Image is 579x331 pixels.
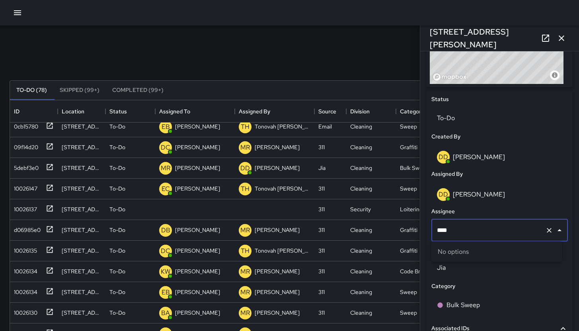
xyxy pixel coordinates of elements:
button: Completed (99+) [106,81,170,100]
p: [PERSON_NAME] [175,226,220,234]
div: 40 Juniper Street [62,123,101,130]
div: Code Brown [400,267,431,275]
div: 10026135 [11,243,37,255]
p: To-Do [109,226,125,234]
div: Location [62,100,84,123]
div: ID [10,100,58,123]
div: No options [431,241,562,262]
p: [PERSON_NAME] [175,247,220,255]
div: 140 11th Street [62,288,101,296]
p: MR [240,308,250,318]
div: 5debf3e0 [11,161,39,172]
div: 311 [318,226,325,234]
p: MR [240,288,250,297]
p: TH [241,246,250,256]
p: DC [161,143,170,152]
p: To-Do [109,247,125,255]
div: Cleaning [350,247,372,255]
div: Cleaning [350,164,372,172]
p: EB [162,288,170,297]
div: Bulk Sweep [400,164,429,172]
div: Sweep [400,185,417,193]
div: 1300 Howard Street [62,185,101,193]
p: [PERSON_NAME] [175,164,220,172]
p: [PERSON_NAME] [175,143,220,151]
div: 33 Gordon Street [62,205,101,213]
div: Sweep [400,309,417,317]
div: Cleaning [350,185,372,193]
div: Sweep [400,288,417,296]
div: 345 8th Street [62,247,101,255]
div: 10026134 [11,285,37,296]
p: DC [161,246,170,256]
div: 09f14d20 [11,140,38,151]
div: Graffiti [400,143,417,151]
p: [PERSON_NAME] [255,164,300,172]
p: [PERSON_NAME] [175,123,220,130]
div: Division [350,100,370,123]
p: MR [240,143,250,152]
p: Tonovah [PERSON_NAME] [255,185,310,193]
div: Assigned By [239,100,270,123]
div: Category [400,100,424,123]
p: MR [240,226,250,235]
div: 75 Columbia Square Street [62,309,101,317]
div: Source [318,100,336,123]
div: Assigned By [235,100,314,123]
p: TH [241,122,250,132]
div: 0cb15780 [11,119,38,130]
p: BA [161,308,170,318]
div: Source [314,100,346,123]
div: 311 [318,185,325,193]
p: To-Do [109,185,125,193]
div: 311 [318,247,325,255]
p: [PERSON_NAME] [175,309,220,317]
p: To-Do [109,205,125,213]
div: Cleaning [350,143,372,151]
p: [PERSON_NAME] [255,143,300,151]
div: Division [346,100,396,123]
div: ID [14,100,19,123]
div: 10026147 [11,181,37,193]
p: [PERSON_NAME] [255,267,300,275]
div: Email [318,123,332,130]
p: MR [240,267,250,276]
p: DB [161,226,170,235]
p: KW [161,267,170,276]
div: 311 [318,288,325,296]
div: Security [350,205,371,213]
div: Assigned To [155,100,235,123]
div: 10026130 [11,306,37,317]
button: To-Do (78) [10,81,53,100]
p: [PERSON_NAME] [175,288,220,296]
div: d06985e0 [11,223,41,234]
div: 311 [318,143,325,151]
p: To-Do [109,164,125,172]
p: To-Do [109,143,125,151]
div: 311 [318,309,325,317]
p: Tonovah [PERSON_NAME] [255,123,310,130]
p: MR [161,164,170,173]
div: Cleaning [350,309,372,317]
div: 1612 Harrison Street [62,226,101,234]
p: [PERSON_NAME] [175,185,220,193]
p: [PERSON_NAME] [255,226,300,234]
p: [PERSON_NAME] [255,309,300,317]
div: 311 [318,205,325,213]
div: 10026137 [11,202,37,213]
p: To-Do [109,288,125,296]
div: Cleaning [350,123,372,130]
div: Cleaning [350,226,372,234]
p: EB [162,122,170,132]
div: Cleaning [350,288,372,296]
div: Sweep [400,123,417,130]
div: Assigned To [159,100,190,123]
div: Status [105,100,155,123]
div: Graffiti [400,247,417,255]
div: 311 [318,267,325,275]
div: Graffiti [400,226,417,234]
div: Cleaning [350,267,372,275]
p: To-Do [109,309,125,317]
div: Loitering [400,205,423,213]
div: Location [58,100,105,123]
